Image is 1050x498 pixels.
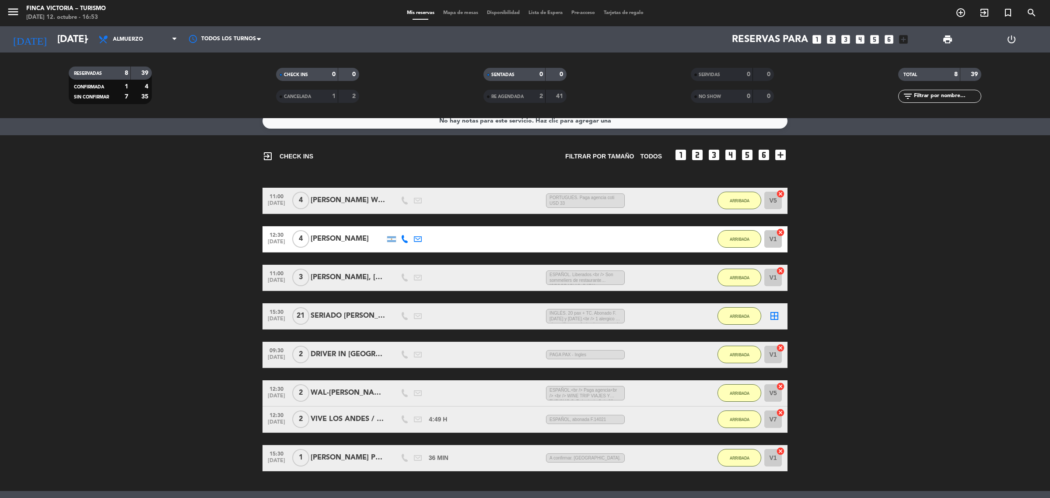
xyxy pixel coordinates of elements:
[266,306,287,316] span: 15:30
[546,270,625,285] span: ESPAÑOL. Liberados.<br /> Son sommeliers de restaurante [GEOGRAPHIC_DATA],
[717,384,761,402] button: ARRIBADA
[402,11,439,15] span: Mis reservas
[311,195,385,206] div: [PERSON_NAME] WINE CAMP / [PERSON_NAME]
[266,191,287,201] span: 11:00
[717,346,761,363] button: ARRIBADA
[352,93,357,99] strong: 2
[730,275,749,280] span: ARRIBADA
[546,415,625,424] span: ESPAÑOL, abonada F.14021
[311,414,385,425] div: VIVE LOS ANDES / [PERSON_NAME]
[826,34,837,45] i: looks_two
[699,95,721,99] span: NO SHOW
[883,34,895,45] i: looks_6
[7,5,20,21] button: menu
[113,36,143,42] span: Almuerzo
[266,200,287,210] span: [DATE]
[74,71,102,76] span: RESERVADAS
[429,453,448,463] span: 36 MIN
[717,307,761,325] button: ARRIBADA
[730,417,749,422] span: ARRIBADA
[599,11,648,15] span: Tarjetas de regalo
[546,453,625,463] span: A confirmar. [GEOGRAPHIC_DATA].
[903,91,913,102] i: filter_list
[266,345,287,355] span: 09:30
[491,95,524,99] span: RE AGENDADA
[717,410,761,428] button: ARRIBADA
[125,70,128,76] strong: 8
[292,307,309,325] span: 21
[1026,7,1037,18] i: search
[311,310,385,322] div: SERIADO [PERSON_NAME]
[266,268,287,278] span: 11:00
[145,84,150,90] strong: 4
[524,11,567,15] span: Lista de Espera
[980,26,1043,53] div: LOG OUT
[971,71,980,77] strong: 39
[311,233,385,245] div: [PERSON_NAME]
[7,5,20,18] i: menu
[854,34,866,45] i: looks_4
[546,193,625,208] span: PORTUGUÉS. Paga agencia coti USD 33
[266,239,287,249] span: [DATE]
[125,94,128,100] strong: 7
[898,34,909,45] i: add_box
[125,84,128,90] strong: 1
[141,70,150,76] strong: 39
[730,314,749,319] span: ARRIBADA
[292,410,309,428] span: 2
[811,34,822,45] i: looks_one
[840,34,851,45] i: looks_3
[776,344,785,352] i: cancel
[776,408,785,417] i: cancel
[74,85,104,89] span: CONFIRMADA
[730,198,749,203] span: ARRIBADA
[979,7,990,18] i: exit_to_app
[81,34,92,45] i: arrow_drop_down
[546,386,625,401] span: ESPAÑOL.<br /> Paga agencia<br /> <br /> WINE TRIP VIAJES Y TURISMO S. R. L.<br /> Cuit: 30-71841...
[776,447,785,456] i: cancel
[757,148,771,162] i: looks_6
[913,91,981,101] input: Filtrar por nombre...
[266,458,287,468] span: [DATE]
[776,382,785,391] i: cancel
[284,73,308,77] span: CHECK INS
[773,148,787,162] i: add_box
[266,410,287,420] span: 12:30
[539,93,543,99] strong: 2
[266,277,287,288] span: [DATE]
[491,73,514,77] span: SENTADAS
[1006,34,1017,45] i: power_settings_new
[266,316,287,326] span: [DATE]
[717,269,761,286] button: ARRIBADA
[292,269,309,286] span: 3
[674,148,688,162] i: looks_one
[730,456,749,460] span: ARRIBADA
[311,349,385,360] div: DRIVER IN [GEOGRAPHIC_DATA] / [PERSON_NAME]
[903,73,917,77] span: TOTAL
[311,387,385,399] div: WAL-[PERSON_NAME] / [PERSON_NAME]
[776,267,785,275] i: cancel
[567,11,599,15] span: Pre-acceso
[539,71,543,77] strong: 0
[292,230,309,248] span: 4
[26,4,106,13] div: FINCA VICTORIA – TURISMO
[332,93,336,99] strong: 1
[546,309,625,324] span: INGLÉS. 20 pax + TC. Abonado F.[DATE] y [DATE].<br /> 1 alergico a champiñones y 1 alergico a pes...
[429,414,447,424] span: 4:49 H
[7,30,53,49] i: [DATE]
[262,151,313,161] span: CHECK INS
[767,71,772,77] strong: 0
[292,384,309,402] span: 2
[311,272,385,283] div: [PERSON_NAME], [PERSON_NAME], [PERSON_NAME]
[284,95,311,99] span: CANCELADA
[717,230,761,248] button: ARRIBADA
[546,350,625,359] span: PAGA PAX - Ingles
[717,192,761,209] button: ARRIBADA
[724,148,738,162] i: looks_4
[690,148,704,162] i: looks_two
[730,237,749,242] span: ARRIBADA
[266,393,287,403] span: [DATE]
[556,93,565,99] strong: 41
[332,71,336,77] strong: 0
[955,7,966,18] i: add_circle_outline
